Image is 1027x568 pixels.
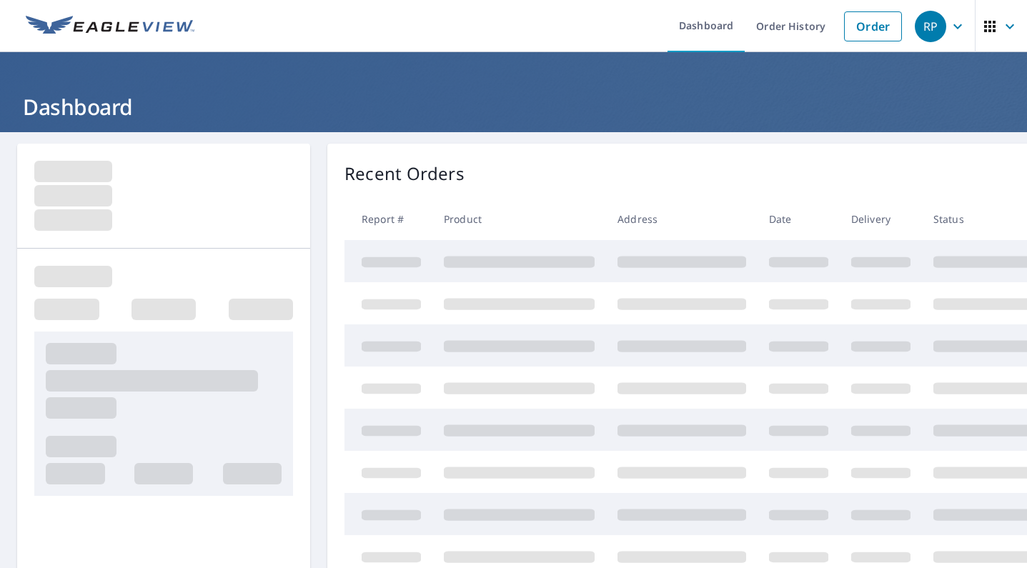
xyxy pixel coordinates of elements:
th: Address [606,198,758,240]
img: EV Logo [26,16,194,37]
th: Product [432,198,606,240]
a: Order [844,11,902,41]
h1: Dashboard [17,92,1010,121]
th: Date [758,198,840,240]
div: RP [915,11,946,42]
th: Delivery [840,198,922,240]
th: Report # [344,198,432,240]
p: Recent Orders [344,161,465,186]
